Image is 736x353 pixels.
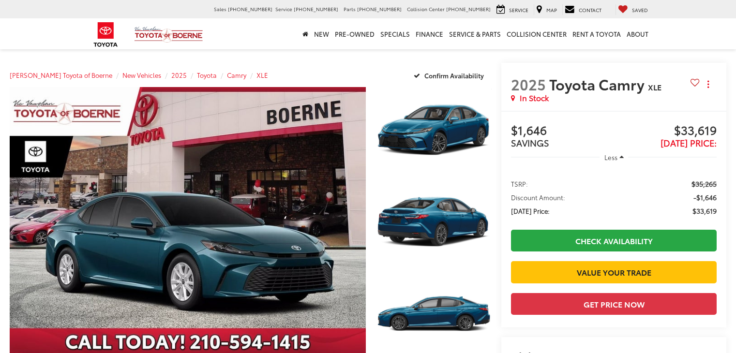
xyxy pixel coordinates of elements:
button: Less [600,148,629,166]
button: Confirm Availability [408,67,492,84]
a: XLE [256,71,268,79]
span: SAVINGS [511,136,549,149]
span: dropdown dots [707,80,709,88]
span: $35,265 [691,179,717,189]
span: Contact [579,6,601,14]
span: In Stock [520,92,549,103]
span: XLE [648,81,661,92]
span: Map [546,6,557,14]
span: -$1,646 [693,192,717,202]
a: New Vehicles [122,71,161,79]
span: TSRP: [511,179,528,189]
span: $1,646 [511,124,614,138]
a: About [624,18,651,49]
span: 2025 [511,74,546,94]
img: 2025 Toyota Camry XLE [375,178,493,266]
span: Collision Center [407,5,445,13]
span: Confirm Availability [424,71,484,80]
span: Sales [214,5,226,13]
span: Toyota Camry [549,74,648,94]
a: Check Availability [511,230,717,251]
a: My Saved Vehicles [616,4,650,15]
a: Collision Center [504,18,570,49]
a: 2025 [171,71,187,79]
a: Home [300,18,311,49]
img: 2025 Toyota Camry XLE [375,86,493,175]
a: Value Your Trade [511,261,717,283]
span: [PHONE_NUMBER] [446,5,491,13]
span: Service [275,5,292,13]
a: Expand Photo 1 [376,87,492,174]
span: Saved [632,6,648,14]
img: Toyota [88,19,124,50]
span: [PHONE_NUMBER] [294,5,338,13]
span: Parts [344,5,356,13]
span: Discount Amount: [511,192,565,202]
a: Camry [227,71,246,79]
a: Expand Photo 2 [376,179,492,265]
img: Vic Vaughan Toyota of Boerne [134,26,203,43]
span: Service [509,6,528,14]
a: Rent a Toyota [570,18,624,49]
a: Map [534,4,559,15]
span: [PHONE_NUMBER] [357,5,402,13]
button: Get Price Now [511,293,717,315]
a: Specials [377,18,413,49]
button: Actions [700,75,717,92]
a: Service [494,4,531,15]
a: Service & Parts: Opens in a new tab [446,18,504,49]
span: [DATE] Price: [511,206,550,216]
a: Toyota [197,71,217,79]
a: Contact [562,4,604,15]
a: [PERSON_NAME] Toyota of Boerne [10,71,112,79]
span: $33,619 [614,124,717,138]
a: New [311,18,332,49]
a: Finance [413,18,446,49]
span: [DATE] Price: [661,136,717,149]
span: Less [604,153,617,162]
span: [PHONE_NUMBER] [228,5,272,13]
span: $33,619 [692,206,717,216]
a: Pre-Owned [332,18,377,49]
